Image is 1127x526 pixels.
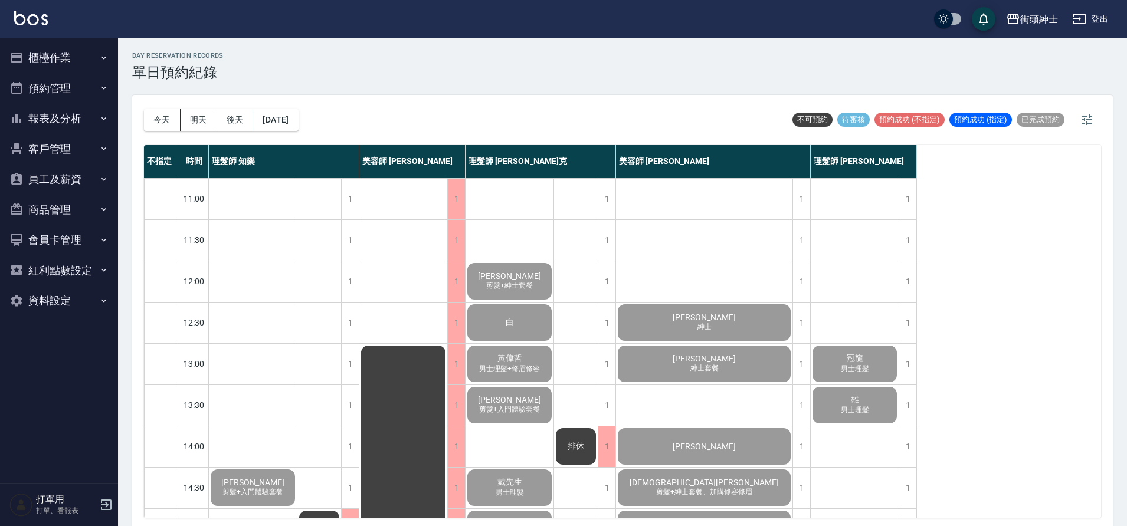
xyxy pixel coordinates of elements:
[598,468,615,508] div: 1
[899,261,916,302] div: 1
[811,145,917,178] div: 理髮師 [PERSON_NAME]
[1067,8,1113,30] button: 登出
[476,271,543,281] span: [PERSON_NAME]
[217,109,254,131] button: 後天
[848,394,861,405] span: 雄
[466,145,616,178] div: 理髮師 [PERSON_NAME]克
[792,468,810,508] div: 1
[598,303,615,343] div: 1
[1001,7,1063,31] button: 街頭紳士
[179,178,209,219] div: 11:00
[5,195,113,225] button: 商品管理
[493,488,526,498] span: 男士理髮
[179,145,209,178] div: 時間
[598,426,615,467] div: 1
[495,353,525,364] span: 黃偉哲
[874,114,945,125] span: 預約成功 (不指定)
[14,11,48,25] img: Logo
[792,385,810,426] div: 1
[476,395,543,405] span: [PERSON_NAME]
[341,468,359,508] div: 1
[598,261,615,302] div: 1
[688,363,721,373] span: 紳士套餐
[5,134,113,165] button: 客戶管理
[179,219,209,261] div: 11:30
[36,505,96,516] p: 打單、看報表
[341,261,359,302] div: 1
[484,281,535,291] span: 剪髮+紳士套餐
[341,344,359,384] div: 1
[844,353,866,364] span: 冠龍
[598,220,615,261] div: 1
[253,109,298,131] button: [DATE]
[1020,12,1058,27] div: 街頭紳士
[477,364,542,374] span: 男士理髮+修眉修容
[792,261,810,302] div: 1
[5,73,113,104] button: 預約管理
[792,426,810,467] div: 1
[9,493,33,517] img: Person
[949,114,1012,125] span: 預約成功 (指定)
[670,354,738,363] span: [PERSON_NAME]
[179,343,209,384] div: 13:00
[144,145,179,178] div: 不指定
[179,467,209,508] div: 14:30
[447,468,465,508] div: 1
[5,255,113,286] button: 紅利點數設定
[132,64,224,81] h3: 單日預約紀錄
[5,42,113,73] button: 櫃檯作業
[447,426,465,467] div: 1
[899,426,916,467] div: 1
[972,7,995,31] button: save
[899,344,916,384] div: 1
[899,468,916,508] div: 1
[5,225,113,255] button: 會員卡管理
[1017,114,1064,125] span: 已完成預約
[598,385,615,426] div: 1
[792,179,810,219] div: 1
[209,145,359,178] div: 理髮師 知樂
[219,478,287,487] span: [PERSON_NAME]
[5,103,113,134] button: 報表及分析
[899,220,916,261] div: 1
[144,109,181,131] button: 今天
[447,303,465,343] div: 1
[598,344,615,384] div: 1
[503,317,516,328] span: 白
[132,52,224,60] h2: day Reservation records
[792,114,833,125] span: 不可預約
[179,261,209,302] div: 12:00
[899,303,916,343] div: 1
[447,385,465,426] div: 1
[341,303,359,343] div: 1
[220,487,286,497] span: 剪髮+入門體驗套餐
[627,478,781,487] span: [DEMOGRAPHIC_DATA][PERSON_NAME]
[181,109,217,131] button: 明天
[899,179,916,219] div: 1
[899,385,916,426] div: 1
[5,285,113,316] button: 資料設定
[792,220,810,261] div: 1
[670,313,738,322] span: [PERSON_NAME]
[695,322,714,332] span: 紳士
[447,220,465,261] div: 1
[792,344,810,384] div: 1
[495,477,525,488] span: 戴先生
[179,384,209,426] div: 13:30
[341,220,359,261] div: 1
[670,442,738,451] span: [PERSON_NAME]
[616,145,811,178] div: 美容師 [PERSON_NAME]
[359,145,466,178] div: 美容師 [PERSON_NAME]
[447,344,465,384] div: 1
[341,179,359,219] div: 1
[477,405,542,415] span: 剪髮+入門體驗套餐
[598,179,615,219] div: 1
[838,364,872,374] span: 男士理髮
[837,114,870,125] span: 待審核
[179,426,209,467] div: 14:00
[179,302,209,343] div: 12:30
[341,426,359,467] div: 1
[792,303,810,343] div: 1
[5,164,113,195] button: 員工及薪資
[341,385,359,426] div: 1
